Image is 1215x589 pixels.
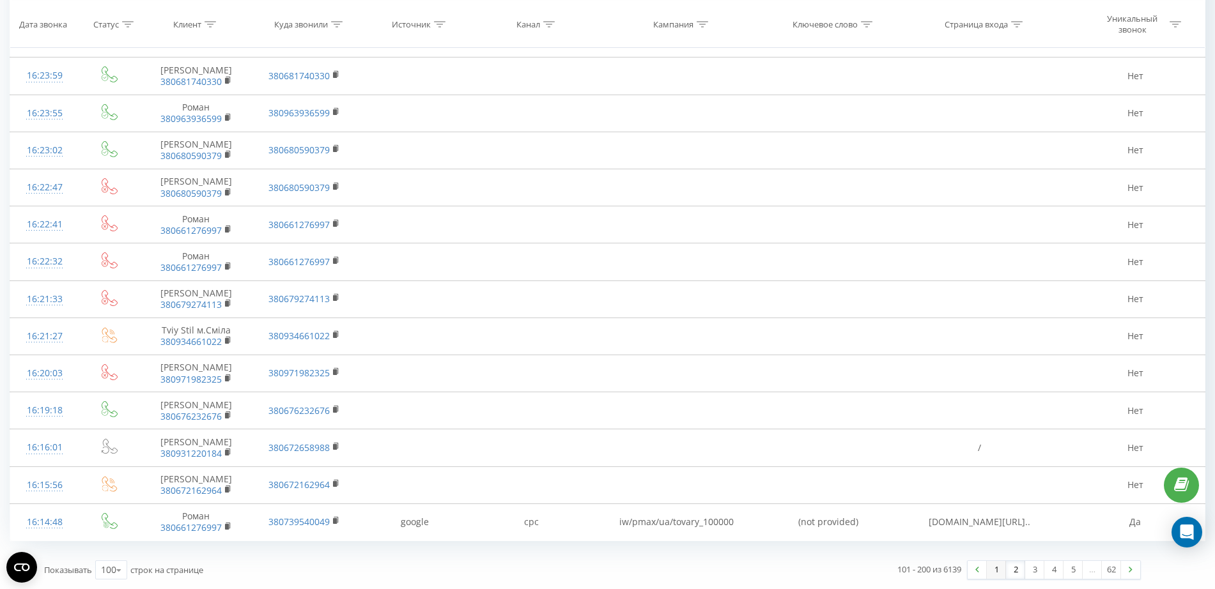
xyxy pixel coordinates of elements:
[268,256,330,268] a: 380661276997
[268,181,330,194] a: 380680590379
[160,484,222,496] a: 380672162964
[160,298,222,310] a: 380679274113
[268,330,330,342] a: 380934661022
[160,410,222,422] a: 380676232676
[6,552,37,583] button: Open CMP widget
[23,473,66,498] div: 16:15:56
[1066,429,1205,466] td: Нет
[268,70,330,82] a: 380681740330
[1066,355,1205,392] td: Нет
[945,19,1008,29] div: Страница входа
[1098,13,1166,35] div: Уникальный звонок
[763,503,893,540] td: (not provided)
[1066,57,1205,95] td: Нет
[101,563,116,576] div: 100
[173,19,201,29] div: Клиент
[160,112,222,125] a: 380963936599
[1066,280,1205,317] td: Нет
[23,510,66,535] div: 16:14:48
[140,95,252,132] td: Роман
[516,19,540,29] div: Канал
[140,132,252,169] td: [PERSON_NAME]
[160,335,222,348] a: 380934661022
[1172,517,1202,547] div: Open Intercom Messenger
[268,478,330,491] a: 380672162964
[23,324,66,349] div: 16:21:27
[1066,503,1205,540] td: Да
[1066,206,1205,243] td: Нет
[268,516,330,528] a: 380739540049
[19,19,67,29] div: Дата звонка
[140,466,252,503] td: [PERSON_NAME]
[356,503,473,540] td: google
[160,447,222,459] a: 380931220184
[1066,243,1205,280] td: Нет
[23,138,66,163] div: 16:23:02
[1066,169,1205,206] td: Нет
[268,218,330,231] a: 380661276997
[140,57,252,95] td: [PERSON_NAME]
[23,287,66,312] div: 16:21:33
[160,187,222,199] a: 380680590379
[268,107,330,119] a: 380963936599
[23,361,66,386] div: 16:20:03
[473,503,590,540] td: cpc
[160,224,222,236] a: 380661276997
[392,19,431,29] div: Источник
[160,75,222,88] a: 380681740330
[793,19,858,29] div: Ключевое слово
[1006,561,1025,579] a: 2
[1102,561,1121,579] a: 62
[44,564,92,576] span: Показывать
[1064,561,1083,579] a: 5
[160,373,222,385] a: 380971982325
[140,503,252,540] td: Роман
[140,280,252,317] td: [PERSON_NAME]
[590,503,763,540] td: iw/pmax/ua/tovary_100000
[893,429,1066,466] td: /
[93,19,119,29] div: Статус
[140,206,252,243] td: Роман
[1025,561,1044,579] a: 3
[23,175,66,200] div: 16:22:47
[140,429,252,466] td: [PERSON_NAME]
[1066,132,1205,169] td: Нет
[140,392,252,429] td: [PERSON_NAME]
[160,38,222,50] a: 380957940387
[1066,466,1205,503] td: Нет
[653,19,693,29] div: Кампания
[1083,561,1102,579] div: …
[23,212,66,237] div: 16:22:41
[160,521,222,533] a: 380661276997
[23,101,66,126] div: 16:23:55
[1066,95,1205,132] td: Нет
[1044,561,1064,579] a: 4
[160,149,222,162] a: 380680590379
[130,564,203,576] span: строк на странице
[268,293,330,305] a: 380679274113
[1066,392,1205,429] td: Нет
[929,516,1030,528] span: [DOMAIN_NAME][URL]..
[23,398,66,423] div: 16:19:18
[23,249,66,274] div: 16:22:32
[268,367,330,379] a: 380971982325
[160,261,222,273] a: 380661276997
[140,243,252,280] td: Роман
[897,563,961,576] div: 101 - 200 из 6139
[268,404,330,417] a: 380676232676
[140,355,252,392] td: [PERSON_NAME]
[1066,317,1205,355] td: Нет
[140,169,252,206] td: [PERSON_NAME]
[140,317,252,355] td: Tviy Stil м.Сміла
[274,19,328,29] div: Куда звонили
[23,435,66,460] div: 16:16:01
[268,441,330,454] a: 380672658988
[987,561,1006,579] a: 1
[268,144,330,156] a: 380680590379
[23,63,66,88] div: 16:23:59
